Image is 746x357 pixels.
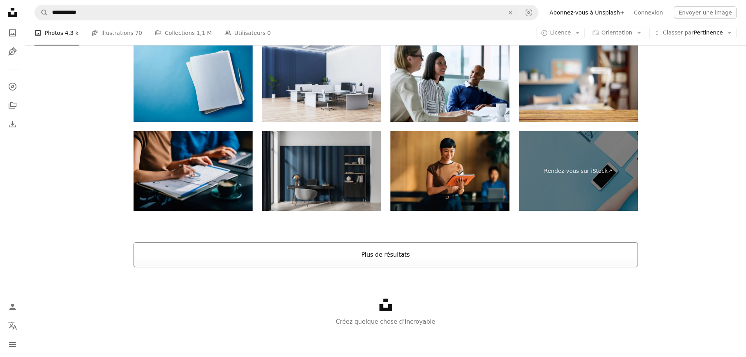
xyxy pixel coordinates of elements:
span: 1,1 M [197,29,212,37]
button: Langue [5,318,20,333]
a: Accueil — Unsplash [5,5,20,22]
a: Illustrations [5,44,20,60]
a: Utilisateurs 0 [224,20,271,45]
span: Classer par [663,29,694,36]
img: L’équipe d’affaires Analyse des données financières dans un bureau moderne [134,131,253,211]
a: Collections 1,1 M [155,20,212,45]
span: Pertinence [663,29,723,37]
button: Rechercher sur Unsplash [35,5,48,20]
a: Connexion [629,6,668,19]
p: Créez quelque chose d’incroyable [25,317,746,326]
a: Explorer [5,79,20,94]
a: Historique de téléchargement [5,116,20,132]
button: Licence [536,27,585,39]
a: Photos [5,25,20,41]
a: Illustrations 70 [91,20,142,45]
button: Classer parPertinence [649,27,737,39]
a: Rendez-vous sur iStock↗ [519,131,638,211]
a: Connexion / S’inscrire [5,299,20,315]
img: Bureau moderne et vide avec bureaux, chaises et ordinateurs sur un sol en bois. Rendu 3D [262,43,381,122]
button: Orientation [588,27,646,39]
a: Abonnez-vous à Unsplash+ [545,6,629,19]
a: Collections [5,98,20,113]
img: Modern home office desk setup with grey chair and laptop. 3D Rendering [262,131,381,211]
span: Licence [550,29,571,36]
img: Les fichiers. [134,43,253,122]
span: Orientation [601,29,632,36]
button: Effacer [502,5,519,20]
img: Femme d’affaires asiatique utilisant une tablette numérique dans un espace de bureau moderne [390,131,509,211]
button: Envoyer une image [674,6,737,19]
span: 0 [267,29,271,37]
img: Une femme d’affaires discmant avec des collègues [390,43,509,122]
button: Menu [5,337,20,352]
button: Plus de résultats [134,242,638,267]
img: Flou Bureau vide intérieur et sur fond de bois [519,43,638,122]
span: 70 [135,29,142,37]
button: Recherche de visuels [519,5,538,20]
form: Rechercher des visuels sur tout le site [34,5,538,20]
